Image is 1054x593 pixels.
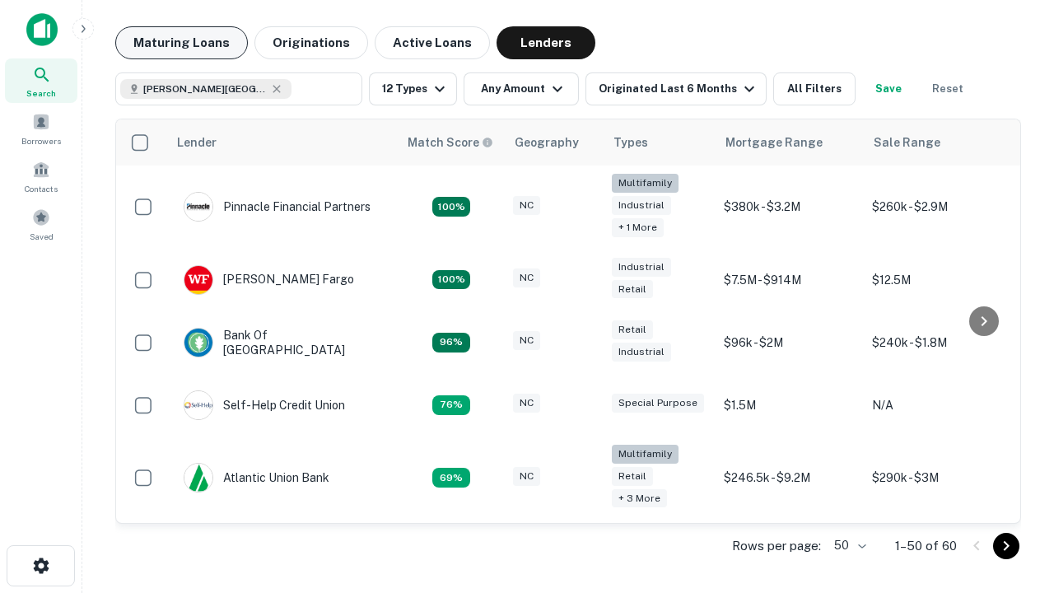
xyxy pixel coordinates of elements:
img: picture [184,193,212,221]
span: [PERSON_NAME][GEOGRAPHIC_DATA], [GEOGRAPHIC_DATA] [143,82,267,96]
div: NC [513,268,540,287]
div: NC [513,331,540,350]
div: Lender [177,133,217,152]
div: NC [513,467,540,486]
div: Industrial [612,343,671,362]
span: Borrowers [21,134,61,147]
span: Contacts [25,182,58,195]
p: 1–50 of 60 [895,536,957,556]
td: N/A [864,374,1012,437]
div: Matching Properties: 11, hasApolloMatch: undefined [432,395,470,415]
button: Go to next page [993,533,1019,559]
p: Rows per page: [732,536,821,556]
button: Originations [254,26,368,59]
div: Retail [612,320,653,339]
a: Borrowers [5,106,77,151]
div: 50 [828,534,869,558]
div: Multifamily [612,445,679,464]
img: picture [184,464,212,492]
div: Industrial [612,196,671,215]
div: Bank Of [GEOGRAPHIC_DATA] [184,328,381,357]
button: Lenders [497,26,595,59]
div: Matching Properties: 26, hasApolloMatch: undefined [432,197,470,217]
button: 12 Types [369,72,457,105]
img: picture [184,329,212,357]
td: $240k - $1.8M [864,311,1012,374]
div: Matching Properties: 10, hasApolloMatch: undefined [432,468,470,488]
td: $1.5M [716,374,864,437]
button: All Filters [773,72,856,105]
th: Capitalize uses an advanced AI algorithm to match your search with the best lender. The match sco... [398,119,505,166]
div: Sale Range [874,133,940,152]
iframe: Chat Widget [972,409,1054,488]
div: [PERSON_NAME] Fargo [184,265,354,295]
div: Special Purpose [612,394,704,413]
img: picture [184,391,212,419]
div: Types [613,133,648,152]
div: Industrial [612,258,671,277]
td: $7.5M - $914M [716,249,864,311]
div: + 3 more [612,489,667,508]
a: Search [5,58,77,103]
button: Active Loans [375,26,490,59]
div: Mortgage Range [725,133,823,152]
div: Originated Last 6 Months [599,79,759,99]
th: Mortgage Range [716,119,864,166]
button: Maturing Loans [115,26,248,59]
th: Geography [505,119,604,166]
td: $246.5k - $9.2M [716,437,864,520]
div: NC [513,196,540,215]
div: Atlantic Union Bank [184,463,329,493]
div: Geography [515,133,579,152]
button: Save your search to get updates of matches that match your search criteria. [862,72,915,105]
div: Retail [612,280,653,299]
img: picture [184,266,212,294]
button: Reset [921,72,974,105]
span: Saved [30,230,54,243]
div: NC [513,394,540,413]
a: Contacts [5,154,77,198]
img: capitalize-icon.png [26,13,58,46]
th: Types [604,119,716,166]
td: $380k - $3.2M [716,166,864,249]
div: Self-help Credit Union [184,390,345,420]
th: Lender [167,119,398,166]
th: Sale Range [864,119,1012,166]
div: Matching Properties: 14, hasApolloMatch: undefined [432,333,470,353]
div: Multifamily [612,174,679,193]
div: + 1 more [612,218,664,237]
div: Retail [612,467,653,486]
td: $12.5M [864,249,1012,311]
td: $290k - $3M [864,437,1012,520]
div: Matching Properties: 15, hasApolloMatch: undefined [432,270,470,290]
div: Capitalize uses an advanced AI algorithm to match your search with the best lender. The match sco... [408,133,493,152]
button: Originated Last 6 Months [585,72,767,105]
span: Search [26,86,56,100]
a: Saved [5,202,77,246]
td: $260k - $2.9M [864,166,1012,249]
h6: Match Score [408,133,490,152]
div: Pinnacle Financial Partners [184,192,371,222]
td: $96k - $2M [716,311,864,374]
button: Any Amount [464,72,579,105]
